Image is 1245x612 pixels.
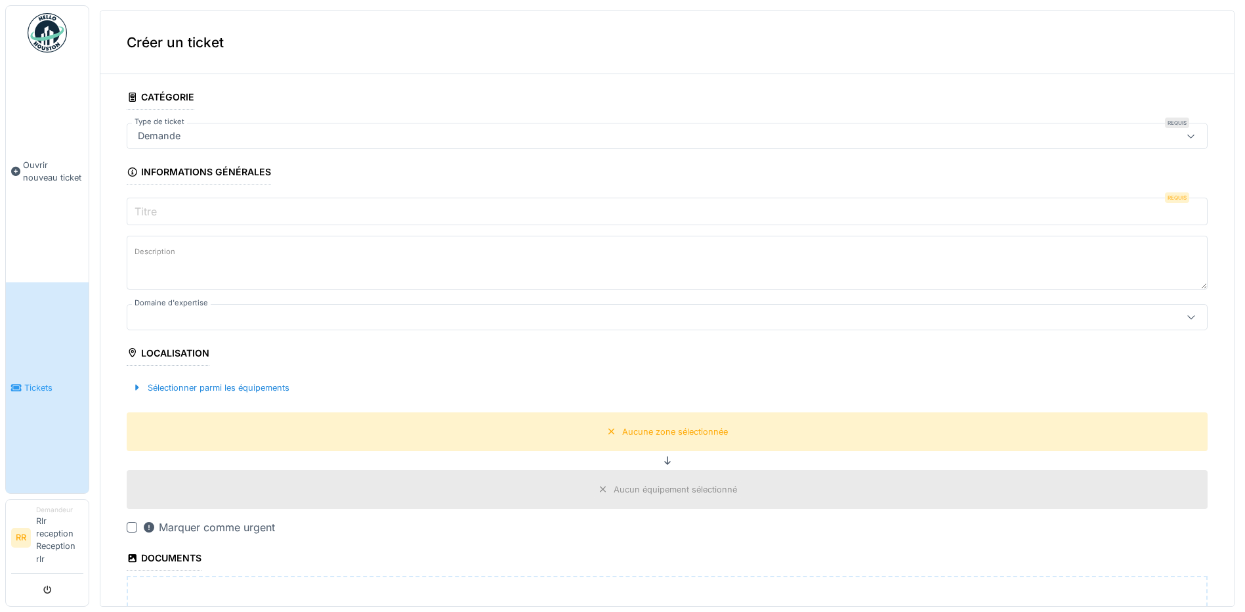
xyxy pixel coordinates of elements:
[132,244,178,260] label: Description
[6,282,89,492] a: Tickets
[36,505,83,571] li: Rlr reception Reception rlr
[127,87,194,110] div: Catégorie
[133,129,186,143] div: Demande
[127,548,201,571] div: Documents
[1165,118,1189,128] div: Requis
[1165,192,1189,203] div: Requis
[11,505,83,574] a: RR DemandeurRlr reception Reception rlr
[23,159,83,184] span: Ouvrir nouveau ticket
[142,519,275,535] div: Marquer comme urgent
[11,528,31,548] li: RR
[132,204,159,219] label: Titre
[132,116,187,127] label: Type de ticket
[127,379,295,397] div: Sélectionner parmi les équipements
[36,505,83,515] div: Demandeur
[28,13,67,53] img: Badge_color-CXgf-gQk.svg
[127,162,271,185] div: Informations générales
[622,426,728,438] div: Aucune zone sélectionnée
[6,60,89,282] a: Ouvrir nouveau ticket
[614,483,737,496] div: Aucun équipement sélectionné
[127,343,209,366] div: Localisation
[132,297,211,309] label: Domaine d'expertise
[24,382,83,394] span: Tickets
[100,11,1234,74] div: Créer un ticket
